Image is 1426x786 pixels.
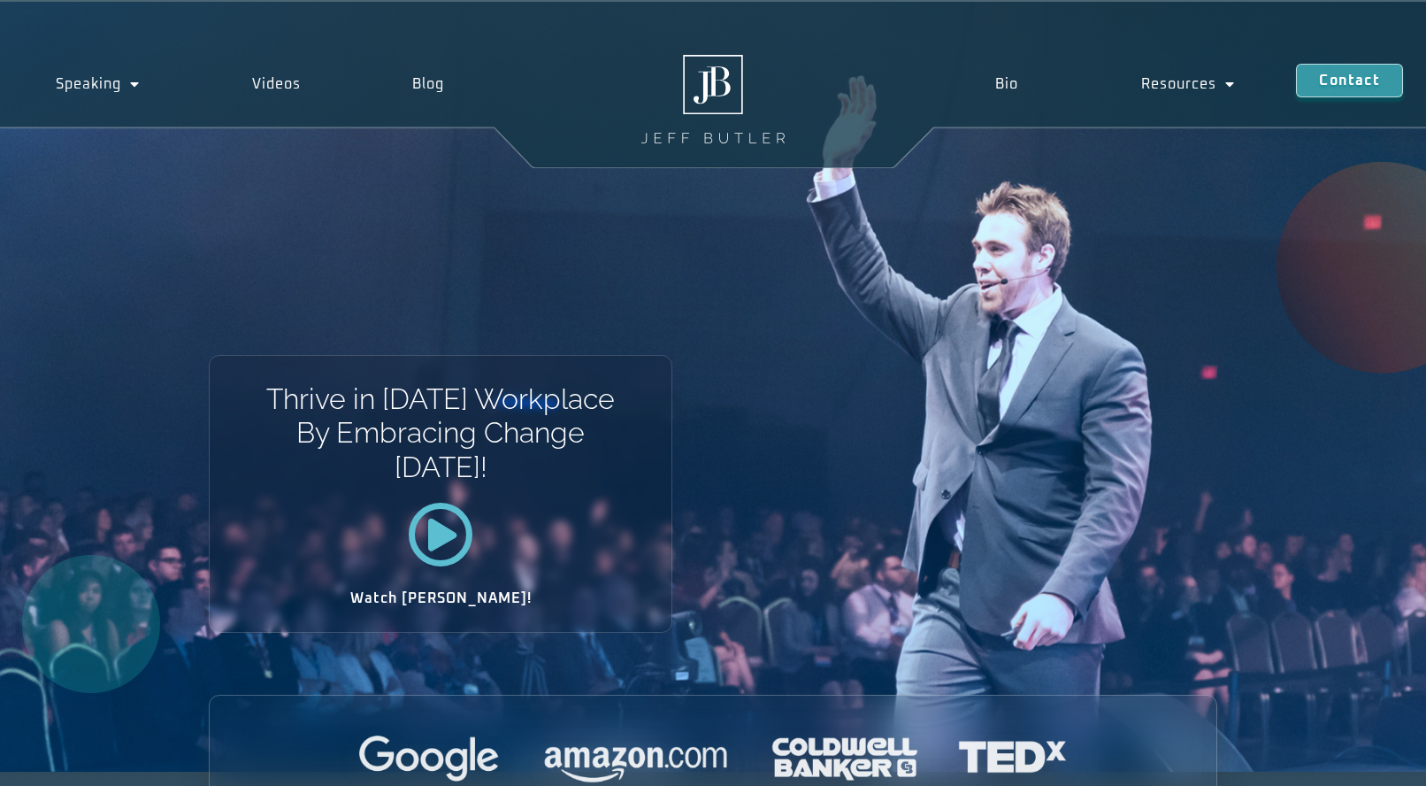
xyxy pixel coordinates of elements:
a: Contact [1296,64,1402,97]
span: Contact [1319,73,1379,88]
a: Resources [1080,64,1297,104]
a: Bio [934,64,1080,104]
a: Videos [196,64,357,104]
a: Blog [356,64,501,104]
nav: Menu [934,64,1297,104]
h2: Watch [PERSON_NAME]! [272,591,609,605]
h1: Thrive in [DATE] Workplace By Embracing Change [DATE]! [265,382,617,484]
